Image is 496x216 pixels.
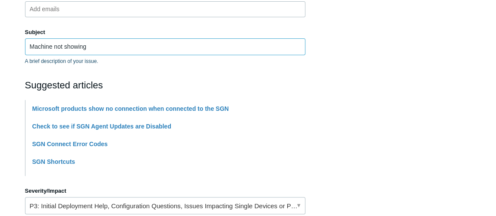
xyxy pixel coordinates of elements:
[25,28,305,37] label: Subject
[25,197,305,214] a: P3: Initial Deployment Help, Configuration Questions, Issues Impacting Single Devices or Past Out...
[32,158,75,165] a: SGN Shortcuts
[32,105,229,112] a: Microsoft products show no connection when connected to the SGN
[25,78,305,92] h2: Suggested articles
[25,57,305,65] p: A brief description of your issue.
[26,3,78,16] input: Add emails
[25,187,305,195] label: Severity/Impact
[32,123,171,130] a: Check to see if SGN Agent Updates are Disabled
[32,141,108,147] a: SGN Connect Error Codes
